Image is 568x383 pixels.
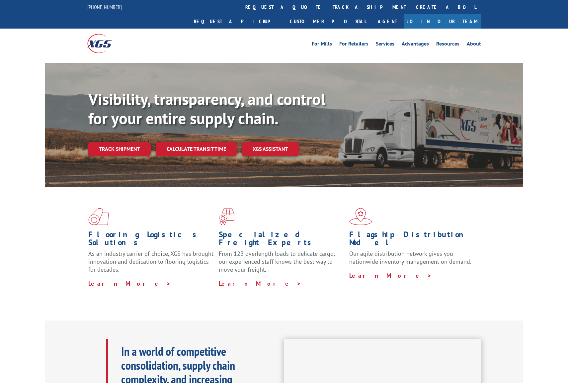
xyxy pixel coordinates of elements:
[87,4,122,10] a: [PHONE_NUMBER]
[219,280,301,287] a: Learn More >
[349,250,471,265] span: Our agile distribution network gives you nationwide inventory management on demand.
[242,142,299,156] a: XGS ASSISTANT
[467,41,481,48] a: About
[436,41,459,48] a: Resources
[285,14,371,29] a: Customer Portal
[219,231,344,250] h1: Specialized Freight Experts
[219,208,234,225] img: xgs-icon-focused-on-flooring-red
[376,41,394,48] a: Services
[88,89,325,129] b: Visibility, transparency, and control for your entire supply chain.
[349,208,372,225] img: xgs-icon-flagship-distribution-model-red
[404,14,481,29] a: Join Our Team
[88,250,213,273] span: As an industry carrier of choice, XGS has brought innovation and dedication to flooring logistics...
[88,231,214,250] h1: Flooring Logistics Solutions
[349,231,475,250] h1: Flagship Distribution Model
[339,41,368,48] a: For Retailers
[219,250,344,279] p: From 123 overlength loads to delicate cargo, our experienced staff knows the best way to move you...
[349,272,432,279] a: Learn More >
[156,142,237,156] a: Calculate transit time
[189,14,285,29] a: Request a pickup
[371,14,404,29] a: Agent
[312,41,332,48] a: For Mills
[402,41,429,48] a: Advantages
[88,208,109,225] img: xgs-icon-total-supply-chain-intelligence-red
[88,280,171,287] a: Learn More >
[88,142,151,156] a: Track shipment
